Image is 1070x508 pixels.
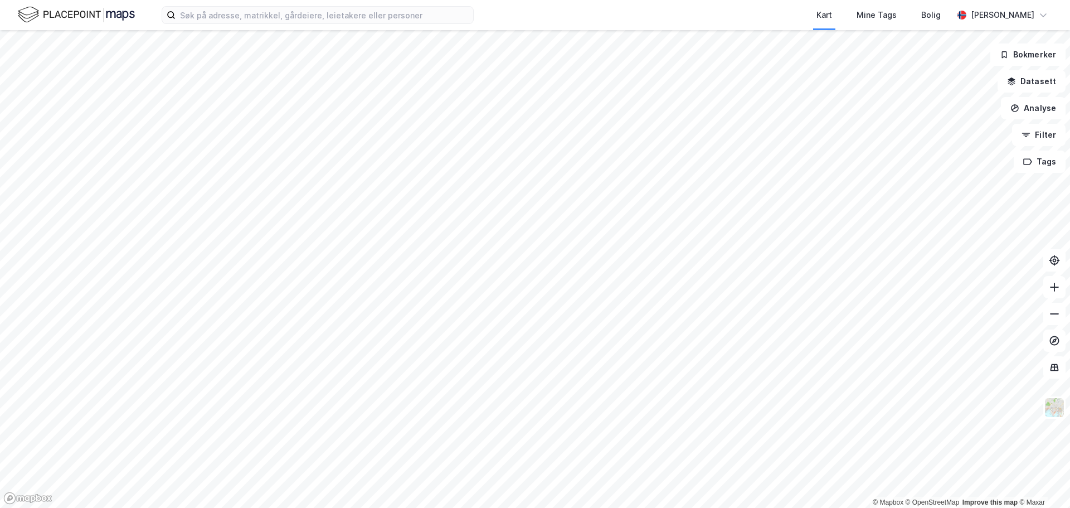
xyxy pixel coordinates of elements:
[998,70,1066,93] button: Datasett
[1044,397,1065,418] img: Z
[3,492,52,505] a: Mapbox homepage
[176,7,473,23] input: Søk på adresse, matrikkel, gårdeiere, leietakere eller personer
[816,8,832,22] div: Kart
[962,499,1018,506] a: Improve this map
[873,499,903,506] a: Mapbox
[1014,454,1070,508] iframe: Chat Widget
[1014,151,1066,173] button: Tags
[18,5,135,25] img: logo.f888ab2527a4732fd821a326f86c7f29.svg
[971,8,1034,22] div: [PERSON_NAME]
[990,43,1066,66] button: Bokmerker
[1001,97,1066,119] button: Analyse
[857,8,897,22] div: Mine Tags
[906,499,960,506] a: OpenStreetMap
[921,8,941,22] div: Bolig
[1012,124,1066,146] button: Filter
